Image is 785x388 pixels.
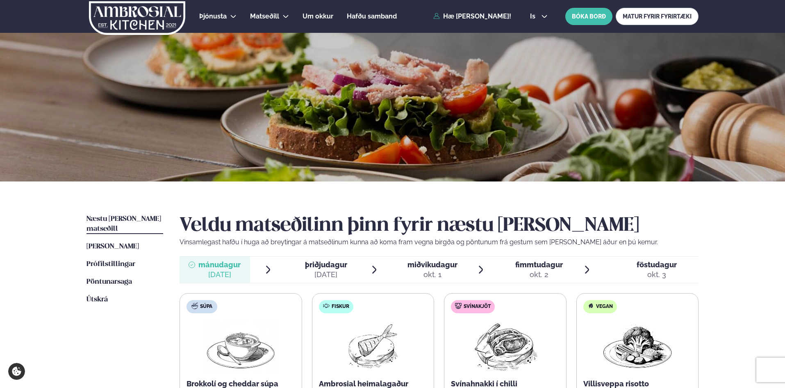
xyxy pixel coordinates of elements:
[303,11,333,21] a: Um okkur
[303,12,333,20] span: Um okkur
[433,13,511,20] a: Hæ [PERSON_NAME]!
[455,303,462,309] img: pork.svg
[191,303,198,309] img: soup.svg
[515,260,563,269] span: fimmtudagur
[86,214,163,234] a: Næstu [PERSON_NAME] matseðill
[86,242,139,252] a: [PERSON_NAME]
[601,320,674,372] img: Vegan.png
[530,13,538,20] span: is
[305,270,347,280] div: [DATE]
[200,303,212,310] span: Súpa
[407,260,457,269] span: miðvikudagur
[616,8,699,25] a: MATUR FYRIR FYRIRTÆKI
[347,11,397,21] a: Hafðu samband
[199,12,227,20] span: Þjónusta
[88,1,186,35] img: logo
[515,270,563,280] div: okt. 2
[323,303,330,309] img: fish.svg
[86,296,108,303] span: Útskrá
[250,12,279,20] span: Matseðill
[205,320,277,372] img: Soup.png
[8,363,25,380] a: Cookie settings
[464,303,491,310] span: Svínakjöt
[587,303,594,309] img: Vegan.svg
[86,243,139,250] span: [PERSON_NAME]
[347,320,399,372] img: fish.png
[198,270,241,280] div: [DATE]
[523,13,554,20] button: is
[347,12,397,20] span: Hafðu samband
[332,303,349,310] span: Fiskur
[637,270,677,280] div: okt. 3
[407,270,457,280] div: okt. 1
[596,303,613,310] span: Vegan
[199,11,227,21] a: Þjónusta
[86,278,132,285] span: Pöntunarsaga
[180,214,699,237] h2: Veldu matseðilinn þinn fyrir næstu [PERSON_NAME]
[250,11,279,21] a: Matseðill
[86,277,132,287] a: Pöntunarsaga
[637,260,677,269] span: föstudagur
[180,237,699,247] p: Vinsamlegast hafðu í huga að breytingar á matseðlinum kunna að koma fram vegna birgða og pöntunum...
[565,8,612,25] button: BÓKA BORÐ
[305,260,347,269] span: þriðjudagur
[469,320,542,372] img: Pork-Meat.png
[86,261,135,268] span: Prófílstillingar
[86,216,161,232] span: Næstu [PERSON_NAME] matseðill
[198,260,241,269] span: mánudagur
[86,295,108,305] a: Útskrá
[86,259,135,269] a: Prófílstillingar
